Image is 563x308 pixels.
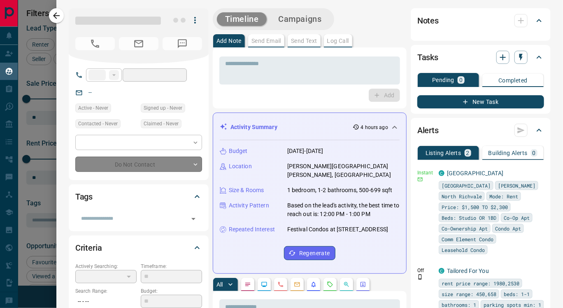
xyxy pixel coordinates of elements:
svg: Calls [277,281,284,288]
div: condos.ca [439,268,444,274]
p: Size & Rooms [229,186,264,195]
p: 0 [459,77,463,83]
p: Completed [498,78,528,83]
div: Tags [75,187,202,207]
p: 1 bedroom, 1-2 bathrooms, 500-699 sqft [287,186,393,195]
span: beds: 1-1 [504,290,530,298]
p: All [216,282,223,287]
div: condos.ca [439,170,444,176]
p: Actively Searching: [75,263,137,270]
button: Open [188,213,199,225]
p: [PERSON_NAME][GEOGRAPHIC_DATA][PERSON_NAME], [GEOGRAPHIC_DATA] [287,162,400,179]
p: Activity Pattern [229,201,269,210]
span: [GEOGRAPHIC_DATA] [442,181,491,190]
p: 4 hours ago [361,124,388,131]
p: Budget: [141,287,202,295]
div: Notes [417,11,544,31]
span: [PERSON_NAME] [498,181,535,190]
button: Timeline [217,12,267,26]
p: Festival Condos at [STREET_ADDRESS] [287,225,389,234]
span: rent price range: 1980,2530 [442,279,519,287]
p: Pending [432,77,454,83]
span: size range: 450,658 [442,290,496,298]
span: Signed up - Never [144,104,182,112]
p: 0 [533,150,536,156]
a: Tailored For You [447,268,489,274]
p: Search Range: [75,287,137,295]
span: Claimed - Never [144,120,179,128]
p: 2 [466,150,470,156]
span: Active - Never [78,104,108,112]
h2: Tasks [417,51,438,64]
span: No Number [75,37,115,50]
svg: Lead Browsing Activity [261,281,268,288]
a: -- [88,89,92,96]
span: Price: $1,500 TO $2,300 [442,203,508,211]
svg: Push Notification Only [417,274,423,280]
svg: Notes [244,281,251,288]
button: Campaigns [270,12,330,26]
svg: Agent Actions [360,281,366,288]
p: Instant [417,169,434,176]
button: New Task [417,95,544,108]
span: No Number [163,37,202,50]
span: Contacted - Never [78,120,118,128]
p: Repeated Interest [229,225,275,234]
p: Timeframe: [141,263,202,270]
button: Regenerate [284,246,335,260]
svg: Listing Alerts [310,281,317,288]
span: Beds: Studio OR 1BD [442,214,496,222]
span: No Email [119,37,158,50]
svg: Emails [294,281,300,288]
svg: Opportunities [343,281,350,288]
svg: Requests [327,281,333,288]
span: Leasehold Condo [442,246,485,254]
span: Co-Op Apt [504,214,530,222]
p: [DATE]-[DATE] [287,147,323,155]
span: North Richvale [442,192,482,200]
div: Tasks [417,47,544,67]
h2: Tags [75,190,93,203]
a: [GEOGRAPHIC_DATA] [447,170,503,176]
div: Criteria [75,238,202,258]
p: Based on the lead's activity, the best time to reach out is: 12:00 PM - 1:00 PM [287,201,400,219]
div: Alerts [417,120,544,140]
div: Do Not Contact [75,157,202,172]
h2: Criteria [75,241,102,254]
h2: Notes [417,14,439,27]
p: Activity Summary [230,123,277,132]
svg: Email [417,176,423,182]
p: Building Alerts [489,150,528,156]
span: Comm Element Condo [442,235,493,243]
span: Mode: Rent [489,192,518,200]
p: Listing Alerts [426,150,461,156]
p: Off [417,267,434,274]
div: Activity Summary4 hours ago [220,120,400,135]
p: Location [229,162,252,171]
span: Co-Ownership Apt [442,224,488,233]
h2: Alerts [417,124,439,137]
p: Add Note [216,38,242,44]
span: Condo Apt [495,224,521,233]
p: Budget [229,147,248,155]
